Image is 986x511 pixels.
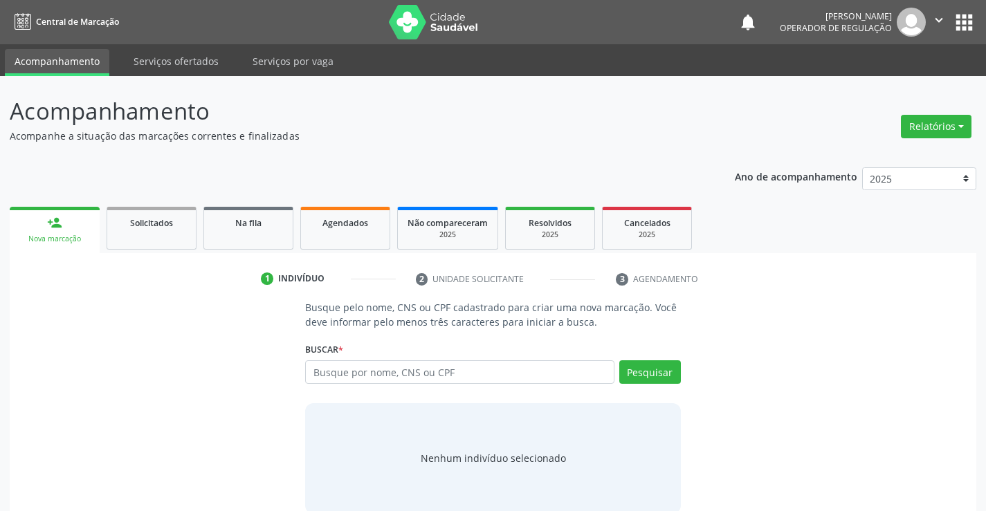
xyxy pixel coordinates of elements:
[243,49,343,73] a: Serviços por vaga
[19,234,90,244] div: Nova marcação
[305,300,680,329] p: Busque pelo nome, CNS ou CPF cadastrado para criar uma nova marcação. Você deve informar pelo men...
[10,10,119,33] a: Central de Marcação
[735,167,857,185] p: Ano de acompanhamento
[305,360,614,384] input: Busque por nome, CNS ou CPF
[10,129,686,143] p: Acompanhe a situação das marcações correntes e finalizadas
[931,12,947,28] i: 
[515,230,585,240] div: 2025
[408,230,488,240] div: 2025
[926,8,952,37] button: 
[421,451,566,465] div: Nenhum indivíduo selecionado
[130,217,173,229] span: Solicitados
[124,49,228,73] a: Serviços ofertados
[322,217,368,229] span: Agendados
[738,12,758,32] button: notifications
[901,115,971,138] button: Relatórios
[278,272,325,285] div: Indivíduo
[5,49,109,76] a: Acompanhamento
[952,10,976,35] button: apps
[47,215,62,230] div: person_add
[612,230,682,240] div: 2025
[261,272,273,285] div: 1
[36,16,119,28] span: Central de Marcação
[780,22,892,34] span: Operador de regulação
[619,360,681,384] button: Pesquisar
[235,217,262,229] span: Na fila
[780,10,892,22] div: [PERSON_NAME]
[624,217,670,229] span: Cancelados
[10,94,686,129] p: Acompanhamento
[305,339,343,360] label: Buscar
[897,8,926,37] img: img
[529,217,572,229] span: Resolvidos
[408,217,488,229] span: Não compareceram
